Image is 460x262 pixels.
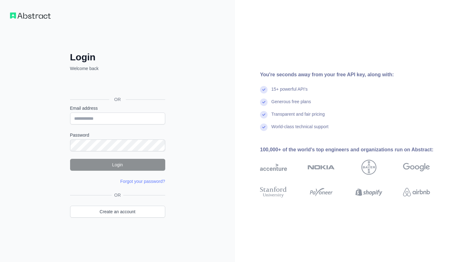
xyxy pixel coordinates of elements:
button: Login [70,159,165,171]
img: check mark [260,123,268,131]
img: google [403,160,430,175]
label: Password [70,132,165,138]
img: nokia [308,160,335,175]
img: airbnb [403,185,430,199]
div: You're seconds away from your free API key, along with: [260,71,450,78]
a: Create an account [70,206,165,218]
div: Generous free plans [271,98,311,111]
div: Über Google anmelden. Wird in neuem Tab geöffnet. [70,78,164,92]
p: Welcome back [70,65,165,72]
span: OR [109,96,126,103]
a: Forgot your password? [120,179,165,184]
img: check mark [260,98,268,106]
div: Transparent and fair pricing [271,111,325,123]
img: bayer [361,160,376,175]
img: stanford university [260,185,287,199]
span: OR [112,192,123,198]
img: accenture [260,160,287,175]
div: 15+ powerful API's [271,86,308,98]
img: Workflow [10,13,51,19]
div: 100,000+ of the world's top engineers and organizations run on Abstract: [260,146,450,154]
div: World-class technical support [271,123,329,136]
img: shopify [355,185,382,199]
img: check mark [260,111,268,118]
label: Email address [70,105,165,111]
h2: Login [70,52,165,63]
iframe: Schaltfläche „Über Google anmelden“ [67,78,167,92]
img: check mark [260,86,268,93]
img: payoneer [308,185,335,199]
